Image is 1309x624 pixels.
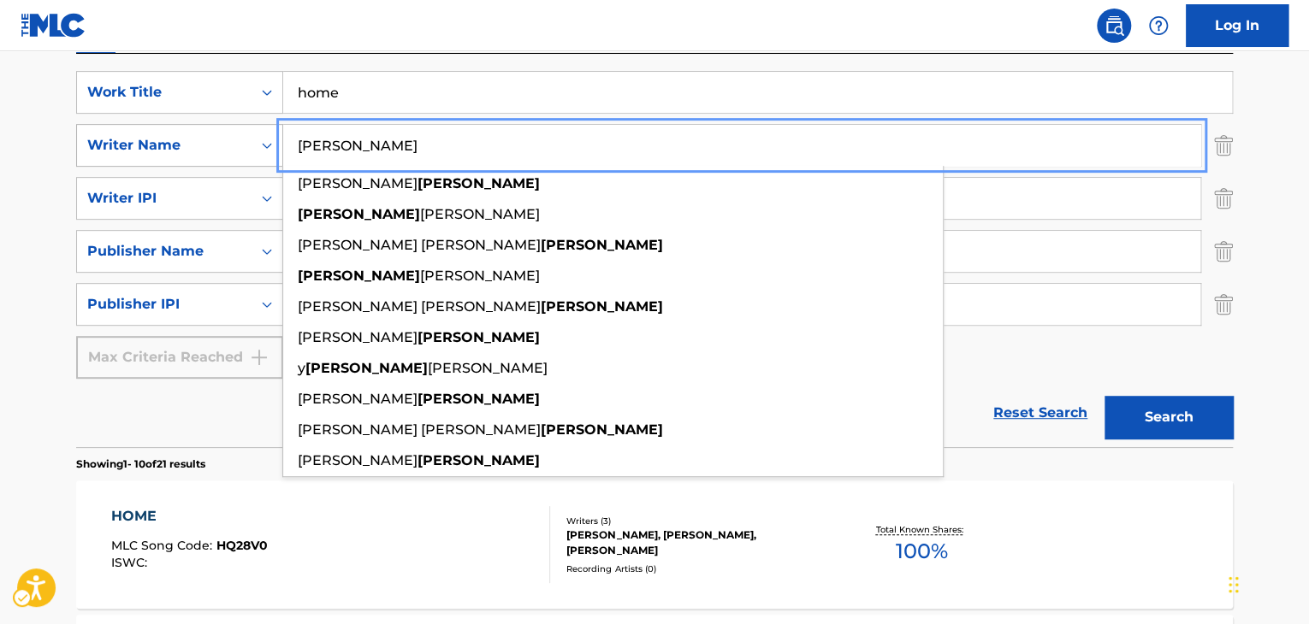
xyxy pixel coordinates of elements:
[111,538,216,553] span: MLC Song Code :
[87,135,241,156] div: Writer Name
[216,538,268,553] span: HQ28V0
[1223,542,1309,624] div: Chat Widget
[21,13,86,38] img: MLC Logo
[418,452,540,468] strong: [PERSON_NAME]
[298,452,418,468] span: [PERSON_NAME]
[541,298,663,315] strong: [PERSON_NAME]
[283,72,1232,113] input: Search...
[87,188,241,209] div: Writer IPI
[420,268,540,284] span: [PERSON_NAME]
[985,394,1096,432] a: Reset Search
[298,391,418,407] span: [PERSON_NAME]
[1105,396,1233,439] button: Search
[1223,542,1309,624] iframe: Hubspot Iframe
[418,329,540,345] strong: [PERSON_NAME]
[1148,15,1169,36] img: help
[298,329,418,345] span: [PERSON_NAME]
[298,360,305,376] span: y
[298,421,541,438] span: [PERSON_NAME] [PERSON_NAME]
[418,391,540,407] strong: [PERSON_NAME]
[298,175,418,191] span: [PERSON_NAME]
[87,82,241,103] div: Work Title
[1214,230,1233,273] img: Delete Criterion
[283,125,1200,166] input: Search...
[252,72,282,113] div: On
[1186,4,1288,47] a: Log In
[1104,15,1124,36] img: search
[541,421,663,438] strong: [PERSON_NAME]
[298,298,541,315] span: [PERSON_NAME] [PERSON_NAME]
[111,555,151,570] span: ISWC :
[418,175,540,191] strong: [PERSON_NAME]
[566,515,825,527] div: Writers ( 3 )
[1214,283,1233,326] img: Delete Criterion
[298,206,420,222] strong: [PERSON_NAME]
[111,506,268,527] div: HOME
[298,268,420,284] strong: [PERSON_NAME]
[1214,177,1233,220] img: Delete Criterion
[298,237,541,253] span: [PERSON_NAME] [PERSON_NAME]
[87,294,241,315] div: Publisher IPI
[76,456,205,472] p: Showing 1 - 10 of 21 results
[566,562,825,575] div: Recording Artists ( 0 )
[1229,559,1239,610] div: Drag
[541,237,663,253] strong: [PERSON_NAME]
[305,360,428,376] strong: [PERSON_NAME]
[895,536,947,567] span: 100 %
[76,71,1233,447] form: Search Form
[76,480,1233,609] a: HOMEMLC Song Code:HQ28V0ISWC:Writers (3)[PERSON_NAME], [PERSON_NAME], [PERSON_NAME]Recording Arti...
[428,360,548,376] span: [PERSON_NAME]
[87,241,241,262] div: Publisher Name
[1214,124,1233,167] img: Delete Criterion
[875,523,967,536] p: Total Known Shares:
[566,527,825,558] div: [PERSON_NAME], [PERSON_NAME], [PERSON_NAME]
[420,206,540,222] span: [PERSON_NAME]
